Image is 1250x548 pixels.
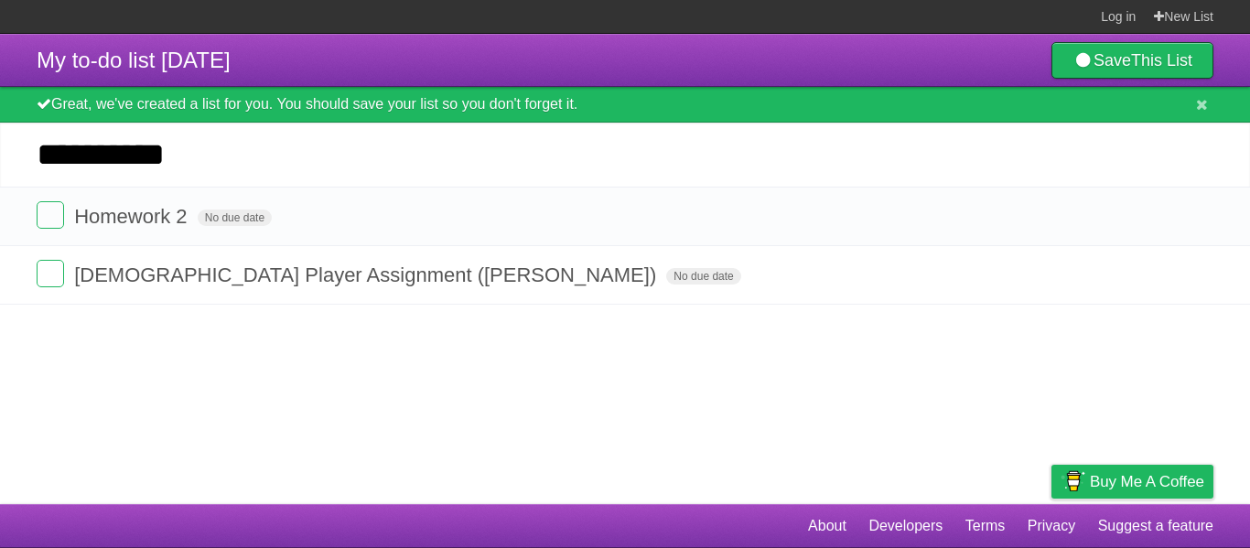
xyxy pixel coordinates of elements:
span: Homework 2 [74,205,191,228]
span: No due date [666,268,740,285]
a: About [808,509,846,543]
a: Privacy [1028,509,1075,543]
img: Buy me a coffee [1061,466,1085,497]
b: This List [1131,51,1192,70]
span: No due date [198,210,272,226]
span: [DEMOGRAPHIC_DATA] Player Assignment ([PERSON_NAME]) [74,263,661,286]
span: My to-do list [DATE] [37,48,231,72]
a: SaveThis List [1051,42,1213,79]
span: Buy me a coffee [1090,466,1204,498]
a: Terms [965,509,1006,543]
a: Suggest a feature [1098,509,1213,543]
label: Done [37,201,64,229]
a: Buy me a coffee [1051,465,1213,499]
a: Developers [868,509,943,543]
label: Done [37,260,64,287]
